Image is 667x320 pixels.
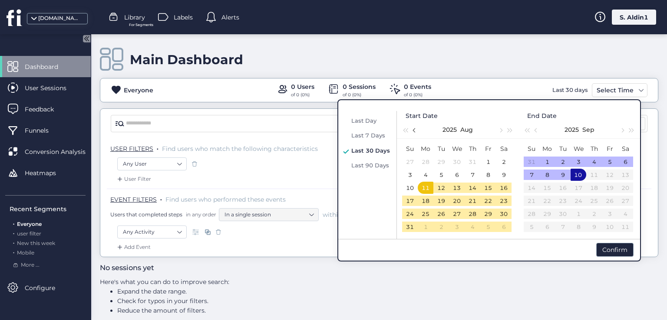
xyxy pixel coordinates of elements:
[123,157,181,170] nz-select-item: Any User
[565,121,579,138] button: 2025
[465,207,480,220] td: 2025-08-28
[420,170,431,180] div: 4
[573,157,584,167] div: 3
[100,277,460,315] div: Here's what you can do to improve search:
[602,155,617,168] td: 2025-09-05
[117,287,460,296] li: Expand the date range.
[539,142,555,155] th: Mon
[526,170,537,180] div: 7
[499,157,509,167] div: 2
[499,196,509,206] div: 23
[25,104,67,114] span: Feedback
[526,157,537,167] div: 31
[25,126,62,135] span: Funnels
[13,248,14,256] span: .
[130,52,243,68] div: Main Dashboard
[402,207,418,220] td: 2025-08-24
[418,168,433,181] td: 2025-08-04
[571,155,586,168] td: 2025-09-03
[499,170,509,180] div: 9
[402,181,418,194] td: 2025-08-10
[343,82,376,91] div: 0 Sessions
[596,243,634,257] div: Confirm
[110,211,182,218] span: Users that completed steps
[436,183,446,193] div: 12
[160,194,162,202] span: .
[550,83,590,97] div: Last 30 days
[405,209,415,219] div: 24
[436,196,446,206] div: 19
[480,155,496,168] td: 2025-08-01
[465,168,480,181] td: 2025-08-07
[436,170,446,180] div: 5
[418,181,433,194] td: 2025-08-11
[496,168,512,181] td: 2025-08-09
[467,157,478,167] div: 31
[499,222,509,232] div: 6
[555,155,571,168] td: 2025-09-02
[10,204,86,214] div: Recent Segments
[465,155,480,168] td: 2025-07-31
[524,168,539,181] td: 2025-09-07
[542,157,552,167] div: 1
[449,194,465,207] td: 2025-08-20
[524,155,539,168] td: 2025-08-31
[483,183,493,193] div: 15
[480,168,496,181] td: 2025-08-08
[602,142,617,155] th: Fri
[449,155,465,168] td: 2025-07-30
[433,194,449,207] td: 2025-08-19
[612,10,656,25] div: S. Aldin1
[589,157,599,167] div: 4
[157,143,158,152] span: .
[496,194,512,207] td: 2025-08-23
[604,157,615,167] div: 5
[124,13,145,22] span: Library
[452,170,462,180] div: 6
[433,142,449,155] th: Tue
[527,111,557,121] span: End Date
[162,145,318,153] span: Find users who match the following characteristics
[539,168,555,181] td: 2025-09-08
[165,196,286,203] span: Find users who performed these events
[116,243,151,251] div: Add Event
[400,121,410,138] button: Last year (Control + left)
[25,147,99,157] span: Conversion Analysis
[465,181,480,194] td: 2025-08-14
[124,85,153,95] div: Everyone
[25,283,68,293] span: Configure
[449,181,465,194] td: 2025-08-13
[522,121,532,138] button: Last year (Control + left)
[343,91,376,98] div: of 0 (0%)
[558,170,568,180] div: 9
[25,62,71,72] span: Dashboard
[291,91,314,98] div: of 0 (0%)
[420,222,431,232] div: 1
[433,207,449,220] td: 2025-08-26
[555,168,571,181] td: 2025-09-09
[100,262,460,274] h3: No sessions yet
[436,222,446,232] div: 2
[467,183,478,193] div: 14
[13,229,14,237] span: .
[38,14,82,23] div: [DOMAIN_NAME]
[586,155,602,168] td: 2025-09-04
[460,121,473,138] button: Aug
[404,91,431,98] div: of 0 (0%)
[291,82,314,91] div: 0 Users
[496,181,512,194] td: 2025-08-16
[480,194,496,207] td: 2025-08-22
[351,132,385,139] span: Last 7 Days
[418,194,433,207] td: 2025-08-18
[351,162,389,169] span: Last 90 Days
[13,219,14,227] span: .
[480,207,496,220] td: 2025-08-29
[465,142,480,155] th: Thu
[404,82,431,91] div: 0 Events
[582,121,594,138] button: Sep
[420,196,431,206] div: 18
[586,142,602,155] th: Thu
[405,183,415,193] div: 10
[406,111,438,121] span: Start Date
[524,142,539,155] th: Sun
